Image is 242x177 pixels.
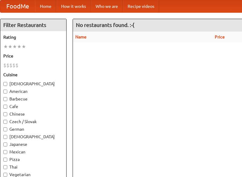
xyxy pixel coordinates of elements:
input: Vegetarian [3,173,7,177]
a: Name [75,34,87,39]
li: $ [15,62,18,69]
input: Japanese [3,143,7,146]
a: Recipe videos [123,0,159,12]
li: ★ [12,43,17,50]
li: $ [6,62,9,69]
a: FoodMe [0,0,35,12]
h5: Cuisine [3,72,63,78]
a: How it works [56,0,91,12]
li: ★ [17,43,21,50]
li: $ [9,62,12,69]
label: [DEMOGRAPHIC_DATA] [3,134,63,140]
input: [DEMOGRAPHIC_DATA] [3,82,7,86]
a: Home [35,0,56,12]
label: Chinese [3,111,63,117]
label: Mexican [3,149,63,155]
input: Thai [3,165,7,169]
input: Mexican [3,150,7,154]
label: Barbecue [3,96,63,102]
input: American [3,90,7,93]
label: Pizza [3,156,63,162]
ng-pluralize: No restaurants found. :-( [76,22,134,28]
input: German [3,127,7,131]
label: Cafe [3,103,63,110]
li: ★ [21,43,26,50]
input: Pizza [3,158,7,162]
h5: Rating [3,34,63,40]
li: ★ [8,43,12,50]
li: $ [3,62,6,69]
li: ★ [3,43,8,50]
label: German [3,126,63,132]
input: Chinese [3,112,7,116]
input: [DEMOGRAPHIC_DATA] [3,135,7,139]
input: Czech / Slovak [3,120,7,124]
label: [DEMOGRAPHIC_DATA] [3,81,63,87]
h4: Filter Restaurants [0,19,66,31]
label: American [3,88,63,94]
a: Price [215,34,225,39]
label: Thai [3,164,63,170]
label: Czech / Slovak [3,119,63,125]
input: Cafe [3,105,7,109]
li: $ [12,62,15,69]
h5: Price [3,53,63,59]
input: Barbecue [3,97,7,101]
a: Who we are [91,0,123,12]
label: Japanese [3,141,63,147]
